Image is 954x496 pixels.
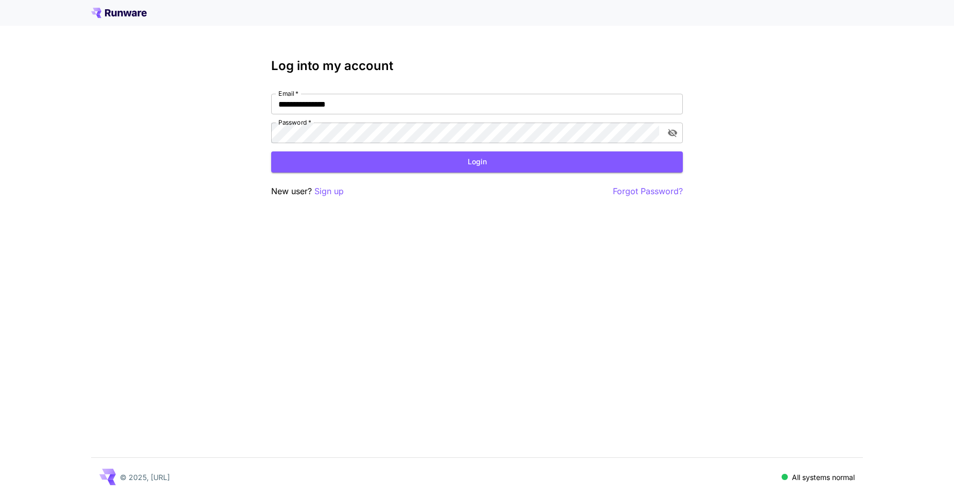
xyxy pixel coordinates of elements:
h3: Log into my account [271,59,683,73]
button: toggle password visibility [663,124,682,142]
button: Login [271,151,683,173]
p: © 2025, [URL] [120,472,170,483]
label: Password [278,118,311,127]
p: New user? [271,185,344,198]
button: Sign up [314,185,344,198]
label: Email [278,89,298,98]
button: Forgot Password? [613,185,683,198]
p: All systems normal [792,472,855,483]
